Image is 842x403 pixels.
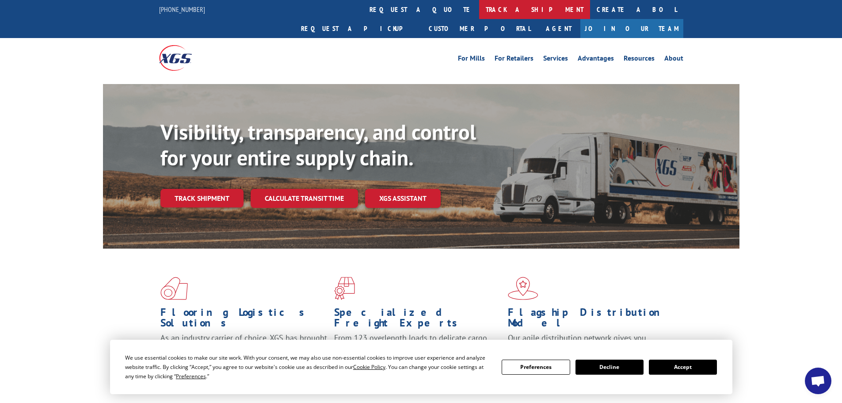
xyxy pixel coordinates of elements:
[458,55,485,65] a: For Mills
[805,368,831,394] div: Open chat
[160,118,476,171] b: Visibility, transparency, and control for your entire supply chain.
[575,360,644,375] button: Decline
[353,363,385,371] span: Cookie Policy
[160,333,327,364] span: As an industry carrier of choice, XGS has brought innovation and dedication to flooring logistics...
[578,55,614,65] a: Advantages
[160,189,244,207] a: Track shipment
[334,333,501,372] p: From 123 overlength loads to delicate cargo, our experienced staff knows the best way to move you...
[159,5,205,14] a: [PHONE_NUMBER]
[537,19,580,38] a: Agent
[502,360,570,375] button: Preferences
[495,55,533,65] a: For Retailers
[422,19,537,38] a: Customer Portal
[160,277,188,300] img: xgs-icon-total-supply-chain-intelligence-red
[508,277,538,300] img: xgs-icon-flagship-distribution-model-red
[580,19,683,38] a: Join Our Team
[176,372,206,380] span: Preferences
[543,55,568,65] a: Services
[365,189,441,208] a: XGS ASSISTANT
[334,307,501,333] h1: Specialized Freight Experts
[251,189,358,208] a: Calculate transit time
[649,360,717,375] button: Accept
[125,353,491,381] div: We use essential cookies to make our site work. With your consent, we may also use non-essential ...
[294,19,422,38] a: Request a pickup
[624,55,655,65] a: Resources
[334,277,355,300] img: xgs-icon-focused-on-flooring-red
[160,307,328,333] h1: Flooring Logistics Solutions
[508,307,675,333] h1: Flagship Distribution Model
[664,55,683,65] a: About
[508,333,671,353] span: Our agile distribution network gives you nationwide inventory management on demand.
[110,340,732,394] div: Cookie Consent Prompt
